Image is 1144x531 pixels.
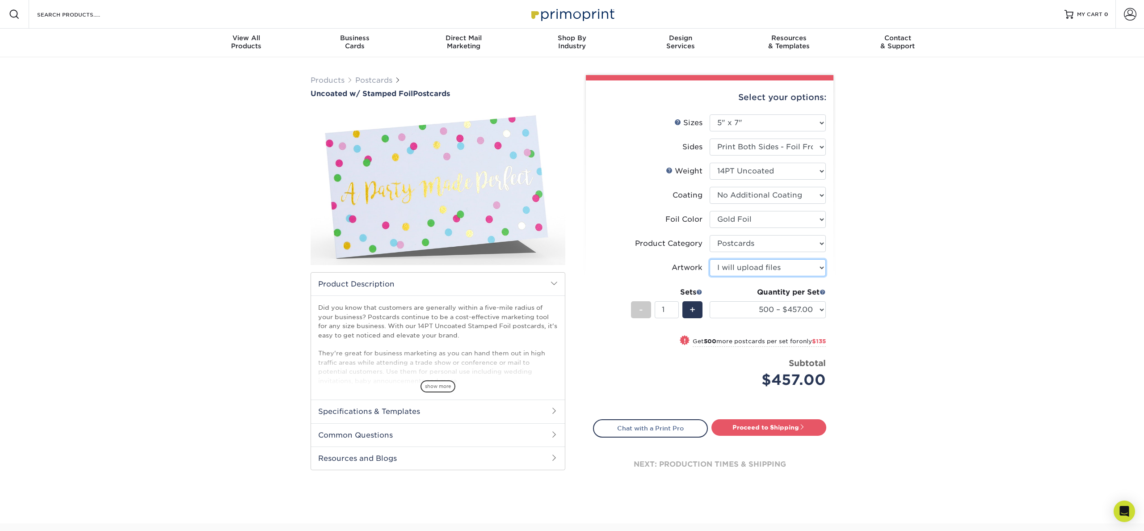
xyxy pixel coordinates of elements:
div: & Templates [735,34,843,50]
h2: Product Description [311,273,565,295]
span: Business [301,34,409,42]
a: Resources& Templates [735,29,843,57]
div: Products [192,34,301,50]
div: Product Category [635,238,702,249]
span: - [639,303,643,316]
span: Design [626,34,735,42]
div: next: production times & shipping [593,438,826,491]
span: $135 [812,338,826,345]
div: Select your options: [593,80,826,114]
h2: Specifications & Templates [311,400,565,423]
div: Marketing [409,34,518,50]
a: Postcards [355,76,392,84]
strong: 500 [704,338,716,345]
h2: Common Questions [311,423,565,447]
h1: Postcards [311,89,565,98]
a: BusinessCards [301,29,409,57]
div: Services [626,34,735,50]
p: Did you know that customers are generally within a five-mile radius of your business? Postcards c... [318,303,558,449]
div: Sides [682,142,702,152]
div: Sets [631,287,702,298]
a: Proceed to Shipping [711,419,826,435]
div: Industry [518,34,627,50]
span: 0 [1104,11,1108,17]
span: Direct Mail [409,34,518,42]
img: Uncoated w/ Stamped Foil 01 [311,99,565,275]
div: Weight [666,166,702,177]
span: show more [421,380,455,392]
div: Foil Color [665,214,702,225]
div: Coating [673,190,702,201]
a: Uncoated w/ Stamped FoilPostcards [311,89,565,98]
span: only [799,338,826,345]
span: Shop By [518,34,627,42]
a: Products [311,76,345,84]
a: View AllProducts [192,29,301,57]
span: + [690,303,695,316]
span: Contact [843,34,952,42]
div: & Support [843,34,952,50]
span: Resources [735,34,843,42]
span: Uncoated w/ Stamped Foil [311,89,413,98]
strong: Subtotal [789,358,826,368]
span: View All [192,34,301,42]
img: Primoprint [527,4,617,24]
span: MY CART [1077,11,1102,18]
a: Shop ByIndustry [518,29,627,57]
h2: Resources and Blogs [311,447,565,470]
div: $457.00 [716,369,826,391]
a: Contact& Support [843,29,952,57]
span: ! [684,336,686,346]
a: Chat with a Print Pro [593,419,708,437]
div: Open Intercom Messenger [1114,501,1135,522]
div: Sizes [674,118,702,128]
small: Get more postcards per set for [693,338,826,347]
a: DesignServices [626,29,735,57]
div: Cards [301,34,409,50]
div: Quantity per Set [710,287,826,298]
div: Artwork [672,262,702,273]
input: SEARCH PRODUCTS..... [36,9,123,20]
a: Direct MailMarketing [409,29,518,57]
